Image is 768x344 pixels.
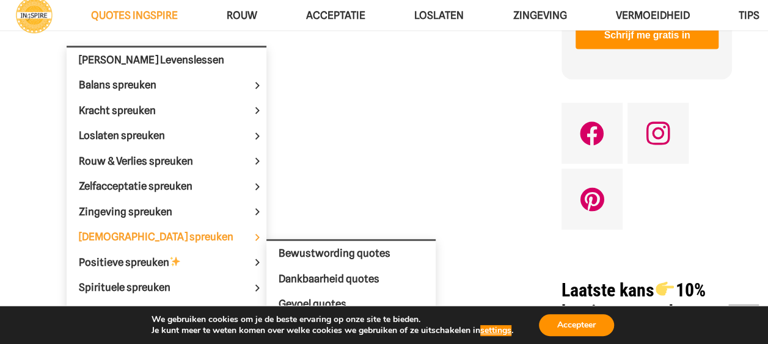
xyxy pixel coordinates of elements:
[248,250,266,275] span: Positieve spreuken ✨ Menu
[539,314,614,336] button: Accepteer
[67,149,266,174] a: Rouw & Verlies spreukenRouw & Verlies spreuken Menu
[738,9,759,21] span: TIPS
[248,275,266,300] span: Spirituele spreuken Menu
[414,9,464,21] span: Loslaten
[561,279,705,322] strong: Laatste kans 10% korting
[79,129,186,142] span: Loslaten spreuken
[615,9,689,21] span: VERMOEIDHEID
[79,206,193,218] span: Zingeving spreuken
[576,23,718,48] button: Schrijf me gratis in
[227,9,257,21] span: ROUW
[306,9,365,21] span: Acceptatie
[248,149,266,174] span: Rouw & Verlies spreuken Menu
[513,9,566,21] span: Zingeving
[79,231,254,243] span: [DEMOGRAPHIC_DATA] spreuken
[656,279,674,298] img: 👉
[266,241,436,267] a: Bewustwording quotes
[79,180,213,192] span: Zelfacceptatie spreuken
[248,199,266,224] span: Zingeving spreuken Menu
[170,256,180,267] img: ✨
[67,123,266,149] a: Loslaten spreukenLoslaten spreuken Menu
[279,273,379,285] span: Dankbaarheid quotes
[67,301,266,326] a: Alfabetische spreukenlijst
[248,174,266,199] span: Zelfacceptatie spreuken Menu
[728,304,759,335] a: Terug naar top
[480,325,511,336] button: settings
[561,102,623,163] a: Facebook
[67,98,266,124] a: Kracht spreukenKracht spreuken Menu
[152,325,513,336] p: Je kunt meer te weten komen over welke cookies we gebruiken of ze uitschakelen in .
[79,281,191,293] span: Spirituele spreuken
[152,314,513,325] p: We gebruiken cookies om je de beste ervaring op onze site te bieden.
[67,174,266,199] a: Zelfacceptatie spreukenZelfacceptatie spreuken Menu
[67,199,266,225] a: Zingeving spreukenZingeving spreuken Menu
[627,102,689,163] a: Instagram
[248,123,266,148] span: Loslaten spreuken Menu
[79,79,177,91] span: Balans spreuken
[79,155,214,167] span: Rouw & Verlies spreuken
[279,247,390,259] span: Bewustwording quotes
[279,298,346,310] span: Gevoel quotes
[79,104,177,116] span: Kracht spreuken
[248,98,266,123] span: Kracht spreuken Menu
[67,48,266,73] a: [PERSON_NAME] Levenslessen
[248,73,266,98] span: Balans spreuken Menu
[67,73,266,98] a: Balans spreukenBalans spreuken Menu
[79,256,202,268] span: Positieve spreuken
[67,224,266,250] a: [DEMOGRAPHIC_DATA] spreukenMooiste spreuken Menu
[67,250,266,276] a: Positieve spreuken✨Positieve spreuken ✨ Menu
[91,9,178,21] span: QUOTES INGSPIRE
[248,224,266,249] span: Mooiste spreuken Menu
[67,275,266,301] a: Spirituele spreukenSpirituele spreuken Menu
[266,292,436,317] a: Gevoel quotes
[79,54,224,66] span: [PERSON_NAME] Levenslessen
[561,168,623,229] a: Pinterest
[266,267,436,292] a: Dankbaarheid quotes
